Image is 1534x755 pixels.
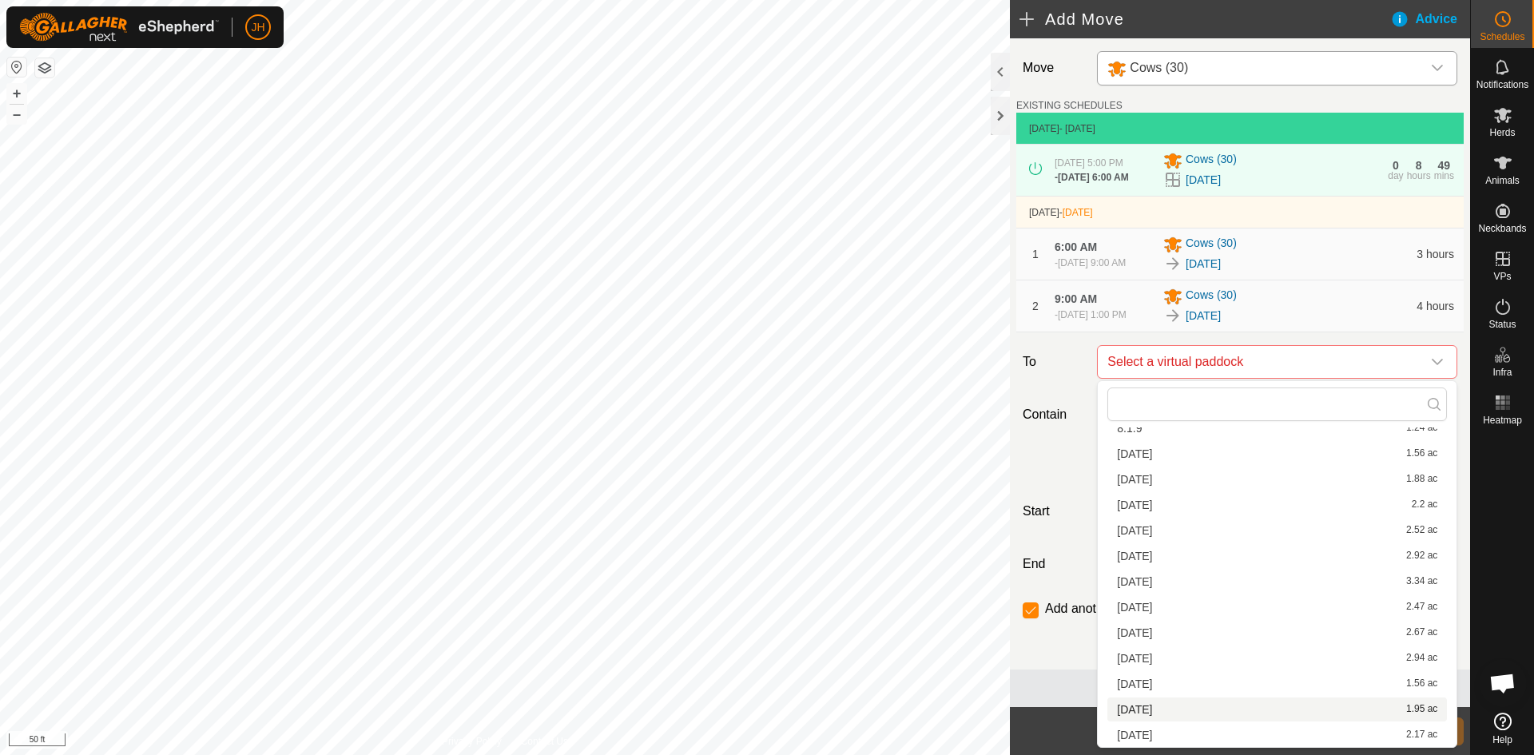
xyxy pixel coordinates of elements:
[1059,123,1095,134] span: - [DATE]
[1029,207,1059,218] span: [DATE]
[1406,678,1437,689] span: 1.56 ac
[1489,128,1515,137] span: Herds
[1406,653,1437,664] span: 2.94 ac
[1421,52,1453,85] div: dropdown trigger
[1117,576,1152,587] span: [DATE]
[1406,729,1437,741] span: 2.17 ac
[1117,704,1152,715] span: [DATE]
[1406,525,1437,536] span: 2.52 ac
[7,84,26,103] button: +
[1101,52,1421,85] span: Cows
[1163,254,1182,273] img: To
[1016,405,1091,424] label: Contain
[1117,550,1152,562] span: [DATE]
[1479,659,1527,707] div: Open chat
[1058,309,1127,320] span: [DATE] 1:00 PM
[1406,550,1437,562] span: 2.92 ac
[1186,151,1237,170] span: Cows (30)
[1406,448,1437,459] span: 1.56 ac
[7,58,26,77] button: Reset Map
[1406,576,1437,587] span: 3.34 ac
[1117,602,1152,613] span: [DATE]
[1406,423,1437,434] span: 1.24 ac
[1032,248,1039,260] span: 1
[1163,306,1182,325] img: To
[1016,51,1091,85] label: Move
[1045,602,1211,615] label: Add another scheduled move
[1406,474,1437,485] span: 1.88 ac
[1492,368,1512,377] span: Infra
[1117,423,1142,434] span: 8.1.9
[1107,595,1447,619] li: 8.3.03
[1117,653,1152,664] span: [DATE]
[1416,160,1422,171] div: 8
[1186,235,1237,254] span: Cows (30)
[1117,499,1152,511] span: [DATE]
[1101,346,1421,378] span: Select a virtual paddock
[19,13,219,42] img: Gallagher Logo
[1107,621,1447,645] li: 8.3.04
[1480,32,1524,42] span: Schedules
[1059,207,1093,218] span: -
[1471,706,1534,751] a: Help
[1016,98,1123,113] label: EXISTING SCHEDULES
[1107,519,1447,542] li: 8.2.04
[1107,467,1447,491] li: 8.2.02
[1417,248,1454,260] span: 3 hours
[1117,448,1152,459] span: [DATE]
[1055,308,1127,322] div: -
[1019,10,1390,29] h2: Add Move
[1117,678,1152,689] span: [DATE]
[1016,502,1091,521] label: Start
[1117,525,1152,536] span: [DATE]
[1407,171,1431,181] div: hours
[35,58,54,77] button: Map Layers
[1488,320,1516,329] span: Status
[1107,442,1447,466] li: 8.2.01
[1186,172,1221,189] a: [DATE]
[1390,10,1470,29] div: Advice
[1406,704,1437,715] span: 1.95 ac
[1485,176,1520,185] span: Animals
[521,734,568,749] a: Contact Us
[1117,627,1152,638] span: [DATE]
[1032,300,1039,312] span: 2
[1055,256,1126,270] div: -
[1117,729,1152,741] span: [DATE]
[7,105,26,124] button: –
[1055,240,1097,253] span: 6:00 AM
[1107,672,1447,696] li: 8.4.01
[1478,224,1526,233] span: Neckbands
[1107,697,1447,721] li: 8.4.03
[1107,493,1447,517] li: 8.2.03
[1186,256,1221,272] a: [DATE]
[1417,300,1454,312] span: 4 hours
[1055,292,1097,305] span: 9:00 AM
[251,19,264,36] span: JH
[1393,160,1399,171] div: 0
[1492,735,1512,745] span: Help
[1483,415,1522,425] span: Heatmap
[1055,157,1123,169] span: [DATE] 5:00 PM
[1063,207,1093,218] span: [DATE]
[1130,61,1188,74] span: Cows (30)
[442,734,502,749] a: Privacy Policy
[1055,170,1129,185] div: -
[1016,345,1091,379] label: To
[1058,172,1129,183] span: [DATE] 6:00 AM
[1438,160,1451,171] div: 49
[1406,602,1437,613] span: 2.47 ac
[1016,554,1091,574] label: End
[1412,499,1438,511] span: 2.2 ac
[1107,416,1447,440] li: 8.1.9
[1117,474,1152,485] span: [DATE]
[1186,308,1221,324] a: [DATE]
[1107,544,1447,568] li: 8.3.01
[1493,272,1511,281] span: VPs
[1107,723,1447,747] li: 8.4.04
[1029,123,1059,134] span: [DATE]
[1186,287,1237,306] span: Cows (30)
[1107,570,1447,594] li: 8.3.02
[1476,80,1528,89] span: Notifications
[1058,257,1126,268] span: [DATE] 9:00 AM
